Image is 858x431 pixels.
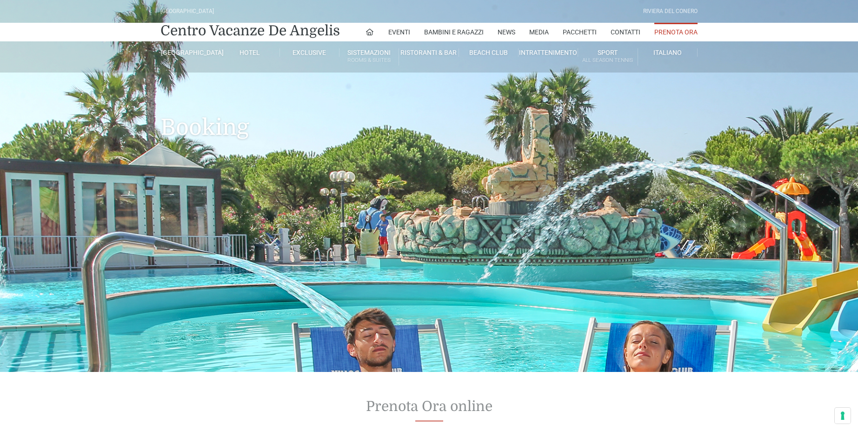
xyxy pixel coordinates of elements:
[280,48,339,57] a: Exclusive
[563,23,597,41] a: Pacchetti
[160,48,220,57] a: [GEOGRAPHIC_DATA]
[654,23,698,41] a: Prenota Ora
[160,7,214,16] div: [GEOGRAPHIC_DATA]
[643,7,698,16] div: Riviera Del Conero
[653,49,682,56] span: Italiano
[638,48,698,57] a: Italiano
[160,21,340,40] a: Centro Vacanze De Angelis
[578,56,637,65] small: All Season Tennis
[339,48,399,66] a: SistemazioniRooms & Suites
[160,73,698,154] h1: Booking
[459,48,519,57] a: Beach Club
[519,48,578,57] a: Intrattenimento
[498,23,515,41] a: News
[388,23,410,41] a: Eventi
[220,48,279,57] a: Hotel
[611,23,640,41] a: Contatti
[424,23,484,41] a: Bambini e Ragazzi
[399,48,459,57] a: Ristoranti & Bar
[578,48,638,66] a: SportAll Season Tennis
[529,23,549,41] a: Media
[835,408,851,424] button: Le tue preferenze relative al consenso per le tecnologie di tracciamento
[339,56,399,65] small: Rooms & Suites
[160,398,698,415] h2: Prenota Ora online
